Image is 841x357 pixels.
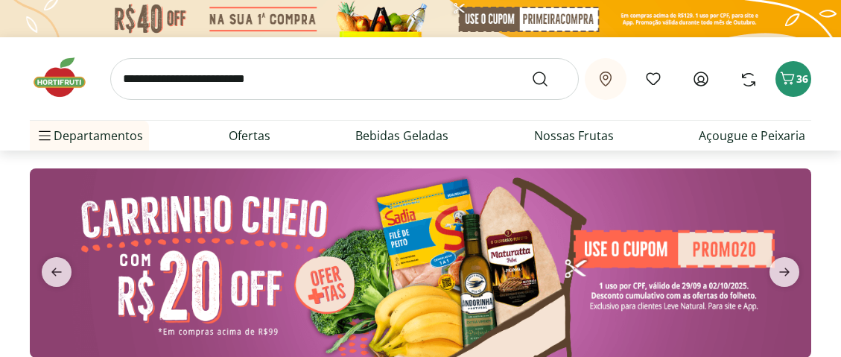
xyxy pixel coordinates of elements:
span: 36 [796,72,808,86]
a: Nossas Frutas [534,127,614,145]
input: search [110,58,579,100]
button: Menu [36,118,54,154]
button: next [758,257,811,287]
img: Hortifruti [30,55,104,100]
a: Bebidas Geladas [355,127,448,145]
span: Departamentos [36,118,143,154]
button: previous [30,257,83,287]
a: Açougue e Peixaria [699,127,805,145]
a: Ofertas [229,127,270,145]
button: Submit Search [531,70,567,88]
button: Carrinho [775,61,811,97]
